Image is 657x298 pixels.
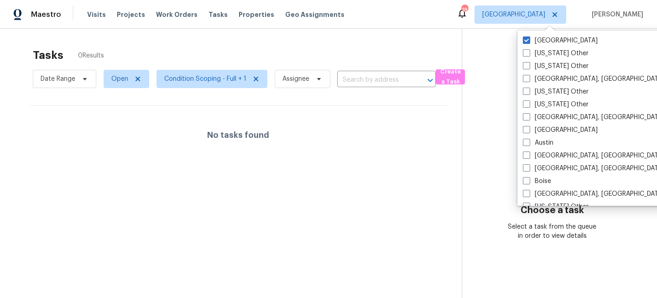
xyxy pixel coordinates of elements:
label: [GEOGRAPHIC_DATA] [523,36,598,45]
label: [US_STATE] Other [523,202,589,211]
button: Create a Task [436,69,465,84]
h4: No tasks found [207,131,269,140]
span: Open [111,74,128,84]
span: Condition Scoping - Full + 1 [164,74,246,84]
label: [US_STATE] Other [523,87,589,96]
span: Visits [87,10,106,19]
span: Tasks [209,11,228,18]
label: [US_STATE] Other [523,100,589,109]
label: Boise [523,177,551,186]
span: Work Orders [156,10,198,19]
h3: Choose a task [521,206,584,215]
span: 0 Results [78,51,104,60]
input: Search by address [337,73,410,87]
span: [PERSON_NAME] [588,10,643,19]
label: Austin [523,138,553,147]
span: Geo Assignments [285,10,344,19]
span: Projects [117,10,145,19]
div: 18 [461,5,468,15]
button: Open [424,74,437,87]
div: Select a task from the queue in order to view details [507,222,598,240]
span: [GEOGRAPHIC_DATA] [482,10,545,19]
span: Date Range [41,74,75,84]
h2: Tasks [33,51,63,60]
span: Maestro [31,10,61,19]
label: [US_STATE] Other [523,62,589,71]
span: Create a Task [440,67,460,88]
span: Assignee [282,74,309,84]
label: [US_STATE] Other [523,49,589,58]
span: Properties [239,10,274,19]
label: [GEOGRAPHIC_DATA] [523,125,598,135]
